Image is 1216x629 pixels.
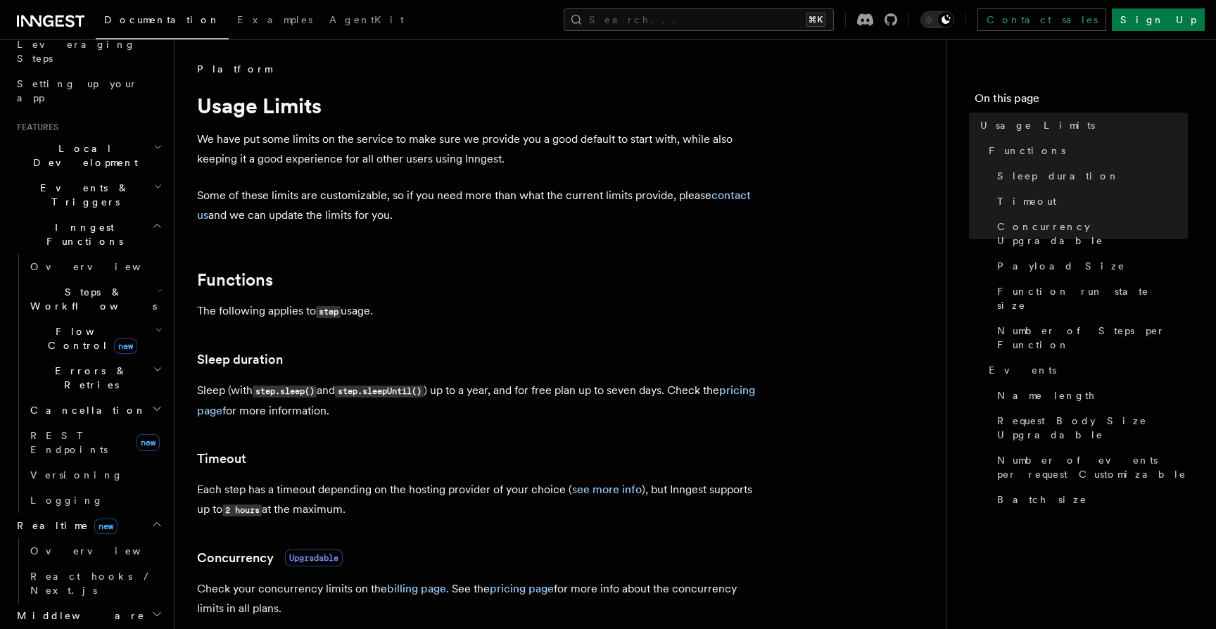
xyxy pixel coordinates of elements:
span: Examples [237,14,312,25]
button: Toggle dark mode [920,11,954,28]
span: Usage Limits [980,118,1095,132]
p: Check your concurrency limits on the . See the for more info about the concurrency limits in all ... [197,579,760,618]
span: Events & Triggers [11,181,153,209]
span: Overview [30,261,175,272]
span: Upgradable [285,549,343,566]
a: Documentation [96,4,229,39]
span: Function run state size [997,284,1188,312]
span: Features [11,122,58,133]
button: Middleware [11,603,165,628]
span: Overview [30,545,175,557]
span: Local Development [11,141,153,170]
a: Contact sales [977,8,1106,31]
a: Logging [25,488,165,513]
a: billing page [387,582,446,595]
span: Steps & Workflows [25,285,157,313]
button: Events & Triggers [11,175,165,215]
span: Timeout [997,194,1056,208]
span: Number of events per request Customizable [997,453,1188,481]
span: Sleep duration [997,169,1120,183]
kbd: ⌘K [806,13,825,27]
a: Events [983,357,1188,383]
button: Errors & Retries [25,358,165,398]
span: AgentKit [329,14,404,25]
span: Versioning [30,469,123,481]
code: step.sleepUntil() [335,386,424,398]
span: Cancellation [25,403,146,417]
a: Number of Steps per Function [992,318,1188,357]
p: Sleep (with and ) up to a year, and for free plan up to seven days. Check the for more information. [197,381,760,421]
a: REST Endpointsnew [25,423,165,462]
span: Inngest Functions [11,220,152,248]
span: Documentation [104,14,220,25]
a: Overview [25,254,165,279]
p: We have put some limits on the service to make sure we provide you a good default to start with, ... [197,129,760,169]
a: Usage Limits [975,113,1188,138]
span: Number of Steps per Function [997,324,1188,352]
span: React hooks / Next.js [30,571,155,596]
button: Inngest Functions [11,215,165,254]
a: Name length [992,383,1188,408]
a: Payload Size [992,253,1188,279]
p: The following applies to usage. [197,301,760,322]
a: Sleep duration [992,163,1188,189]
p: Some of these limits are customizable, so if you need more than what the current limits provide, ... [197,186,760,225]
a: Number of events per request Customizable [992,447,1188,487]
span: Errors & Retries [25,364,153,392]
a: Versioning [25,462,165,488]
span: Middleware [11,609,145,623]
div: Realtimenew [11,538,165,603]
a: Leveraging Steps [11,32,165,71]
span: Batch size [997,493,1087,507]
a: Examples [229,4,321,38]
button: Flow Controlnew [25,319,165,358]
a: Timeout [992,189,1188,214]
span: Realtime [11,519,118,533]
span: Request Body Size Upgradable [997,414,1188,442]
h1: Usage Limits [197,93,760,118]
span: new [114,338,137,354]
span: Concurrency Upgradable [997,220,1188,248]
a: Overview [25,538,165,564]
a: Batch size [992,487,1188,512]
a: pricing page [490,582,554,595]
a: Concurrency Upgradable [992,214,1188,253]
span: Payload Size [997,259,1125,273]
a: Timeout [197,449,246,469]
a: ConcurrencyUpgradable [197,548,343,568]
a: React hooks / Next.js [25,564,165,603]
a: Functions [197,270,273,290]
a: Request Body Size Upgradable [992,408,1188,447]
button: Local Development [11,136,165,175]
span: new [94,519,118,534]
code: step [316,306,341,318]
span: new [137,434,160,451]
h4: On this page [975,90,1188,113]
span: Events [989,363,1056,377]
a: Functions [983,138,1188,163]
button: Realtimenew [11,513,165,538]
code: 2 hours [222,504,262,516]
div: Inngest Functions [11,254,165,513]
span: REST Endpoints [30,430,108,455]
a: Sign Up [1112,8,1205,31]
span: Logging [30,495,103,506]
button: Search...⌘K [564,8,834,31]
a: see more info [572,483,642,496]
button: Cancellation [25,398,165,423]
a: Function run state size [992,279,1188,318]
a: Sleep duration [197,350,283,369]
p: Each step has a timeout depending on the hosting provider of your choice ( ), but Inngest support... [197,480,760,520]
a: AgentKit [321,4,412,38]
span: Platform [197,62,272,76]
span: Name length [997,388,1096,402]
button: Steps & Workflows [25,279,165,319]
span: Functions [989,144,1065,158]
span: Setting up your app [17,78,138,103]
a: Setting up your app [11,71,165,110]
code: step.sleep() [253,386,317,398]
span: Flow Control [25,324,155,352]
